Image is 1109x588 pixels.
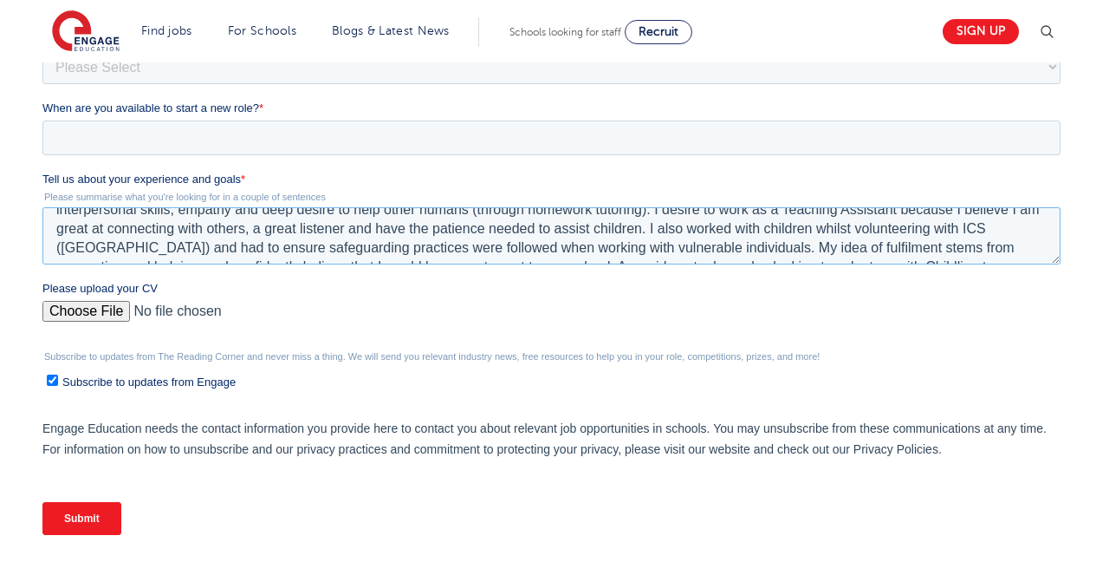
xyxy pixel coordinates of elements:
[639,25,678,38] span: Recruit
[513,57,1019,92] input: *Contact Number
[943,19,1019,44] a: Sign up
[625,20,692,44] a: Recruit
[52,10,120,54] img: Engage Education
[513,3,1019,38] input: *Last name
[228,24,296,37] a: For Schools
[4,454,16,465] input: Subscribe to updates from Engage
[509,26,621,38] span: Schools looking for staff
[141,24,192,37] a: Find jobs
[332,24,450,37] a: Blogs & Latest News
[20,454,193,467] span: Subscribe to updates from Engage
